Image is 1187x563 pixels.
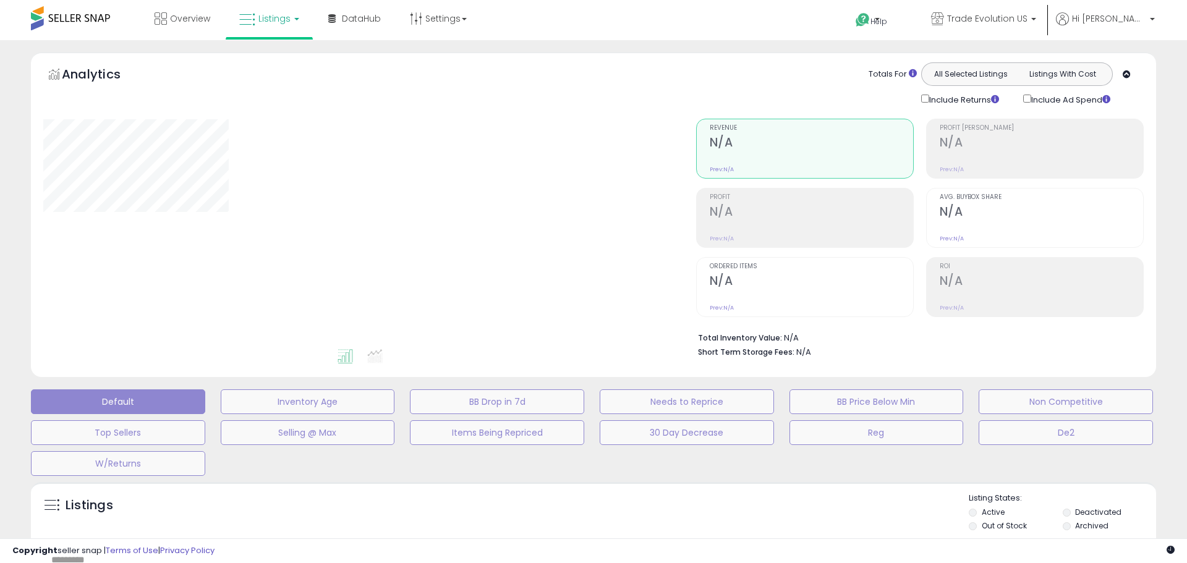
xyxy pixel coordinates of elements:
button: Non Competitive [979,389,1153,414]
h5: Analytics [62,66,145,86]
span: Hi [PERSON_NAME] [1072,12,1146,25]
strong: Copyright [12,544,57,556]
i: Get Help [855,12,870,28]
h2: N/A [940,274,1143,290]
span: Avg. Buybox Share [940,194,1143,201]
button: Selling @ Max [221,420,395,445]
button: Inventory Age [221,389,395,414]
button: Top Sellers [31,420,205,445]
button: De2 [979,420,1153,445]
div: seller snap | | [12,545,215,557]
button: W/Returns [31,451,205,476]
button: All Selected Listings [925,66,1017,82]
small: Prev: N/A [940,166,964,173]
button: Listings With Cost [1016,66,1108,82]
button: Items Being Repriced [410,420,584,445]
button: Default [31,389,205,414]
small: Prev: N/A [710,166,734,173]
span: ROI [940,263,1143,270]
h2: N/A [710,274,913,290]
a: Hi [PERSON_NAME] [1056,12,1155,40]
button: BB Drop in 7d [410,389,584,414]
small: Prev: N/A [940,235,964,242]
h2: N/A [710,135,913,152]
b: Total Inventory Value: [698,332,782,343]
b: Short Term Storage Fees: [698,347,794,357]
button: 30 Day Decrease [600,420,774,445]
small: Prev: N/A [710,235,734,242]
h2: N/A [940,205,1143,221]
div: Include Ad Spend [1014,92,1130,106]
span: Listings [258,12,291,25]
span: Trade Evolution US [947,12,1027,25]
h2: N/A [710,205,913,221]
span: Profit [PERSON_NAME] [940,125,1143,132]
span: Revenue [710,125,913,132]
small: Prev: N/A [940,304,964,311]
small: Prev: N/A [710,304,734,311]
span: DataHub [342,12,381,25]
button: Needs to Reprice [600,389,774,414]
button: Reg [789,420,964,445]
span: Ordered Items [710,263,913,270]
button: BB Price Below Min [789,389,964,414]
span: N/A [796,346,811,358]
div: Totals For [869,69,917,80]
li: N/A [698,329,1134,344]
span: Help [870,16,887,27]
div: Include Returns [912,92,1014,106]
span: Profit [710,194,913,201]
a: Help [846,3,911,40]
span: Overview [170,12,210,25]
h2: N/A [940,135,1143,152]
